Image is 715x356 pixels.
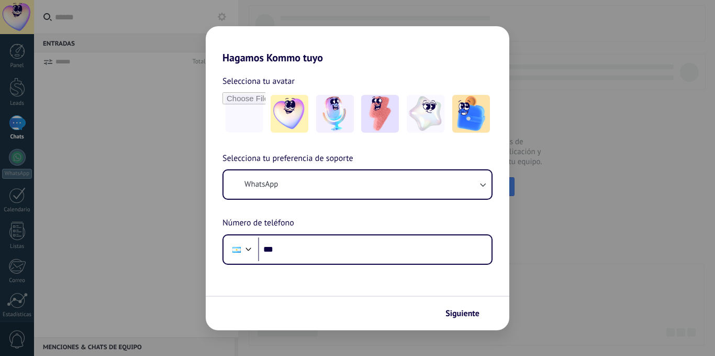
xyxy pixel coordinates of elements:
[222,217,294,230] span: Número de teléfono
[206,26,509,64] h2: Hagamos Kommo tuyo
[407,95,444,133] img: -4.jpeg
[227,239,247,261] div: Argentina: + 54
[224,170,491,199] button: WhatsApp
[452,95,490,133] img: -5.jpeg
[361,95,399,133] img: -3.jpeg
[222,74,295,88] span: Selecciona tu avatar
[222,152,353,166] span: Selecciona tu preferencia de soporte
[445,310,479,317] span: Siguiente
[316,95,354,133] img: -2.jpeg
[244,179,278,190] span: WhatsApp
[441,305,494,322] button: Siguiente
[271,95,308,133] img: -1.jpeg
